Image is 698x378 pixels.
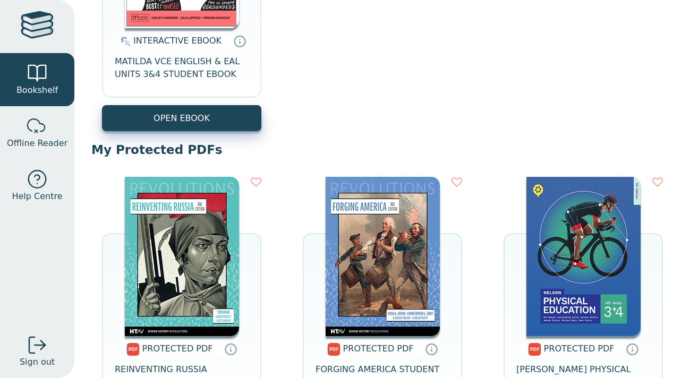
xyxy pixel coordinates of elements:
span: INTERACTIVE EBOOK [133,36,222,46]
img: pdf.svg [126,343,140,356]
img: a6dd860d-0bae-eb11-a9a3-0272d098c78b.jpg [326,177,440,336]
img: 53cc5dca-a5a1-47f6-895b-16ed6e0241af.png [526,177,641,336]
span: Sign out [20,356,55,368]
span: Offline Reader [7,137,67,150]
img: pdf.svg [327,343,341,356]
span: PROTECTED PDF [343,343,414,354]
span: Help Centre [12,190,62,203]
p: My Protected PDFs [91,142,681,158]
span: PROTECTED PDF [544,343,615,354]
img: interactive.svg [117,35,131,48]
img: b31db597-0cae-eb11-a9a3-0272d098c78b.jpg [125,177,239,336]
a: Protected PDFs cannot be printed, copied or shared. They can be accessed online through Education... [425,342,438,355]
span: MATILDA VCE ENGLISH & EAL UNITS 3&4 STUDENT EBOOK [115,55,249,81]
a: Protected PDFs cannot be printed, copied or shared. They can be accessed online through Education... [626,342,639,355]
a: Protected PDFs cannot be printed, copied or shared. They can be accessed online through Education... [224,342,237,355]
button: OPEN EBOOK [102,105,261,131]
a: Interactive eBooks are accessed online via the publisher’s portal. They contain interactive resou... [233,35,246,47]
span: PROTECTED PDF [142,343,213,354]
span: Bookshelf [16,84,58,97]
img: pdf.svg [528,343,541,356]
